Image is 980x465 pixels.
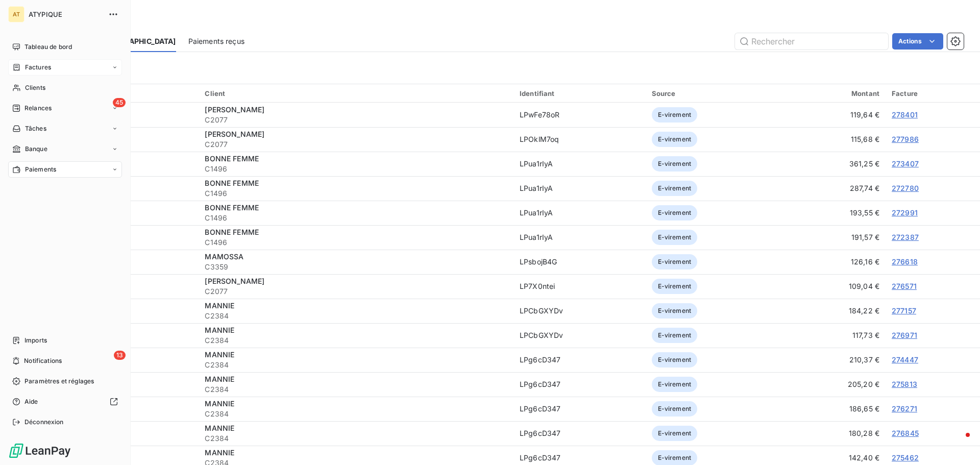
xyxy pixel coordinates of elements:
[205,277,264,285] span: [PERSON_NAME]
[781,152,886,176] td: 361,25 €
[8,443,71,459] img: Logo LeanPay
[205,286,507,297] span: C2077
[24,336,47,345] span: Imports
[781,397,886,421] td: 186,65 €
[652,181,698,196] span: E-virement
[513,152,646,176] td: LPua1rIyA
[892,159,919,168] a: 273407
[513,103,646,127] td: LPwFe78oR
[8,394,122,410] a: Aide
[205,448,234,457] span: MANNIE
[205,375,234,383] span: MANNIE
[24,377,94,386] span: Paramètres et réglages
[205,335,507,346] span: C2384
[205,350,234,359] span: MANNIE
[25,124,46,133] span: Tâches
[113,98,126,107] span: 45
[652,156,698,172] span: E-virement
[24,104,52,113] span: Relances
[25,165,56,174] span: Paiements
[892,33,943,50] button: Actions
[892,184,919,192] a: 272780
[205,252,243,261] span: MAMOSSA
[205,228,259,236] span: BONNE FEMME
[892,135,919,143] a: 277986
[781,348,886,372] td: 210,37 €
[781,372,886,397] td: 205,20 €
[205,139,507,150] span: C2077
[25,83,45,92] span: Clients
[513,397,646,421] td: LPg6cD347
[892,306,916,315] a: 277157
[513,176,646,201] td: LPua1rIyA
[205,409,507,419] span: C2384
[205,399,234,408] span: MANNIE
[892,404,917,413] a: 276271
[29,10,102,18] span: ATYPIQUE
[781,127,886,152] td: 115,68 €
[24,397,38,406] span: Aide
[205,203,259,212] span: BONNE FEMME
[205,105,264,114] span: [PERSON_NAME]
[205,89,507,97] div: Client
[652,205,698,221] span: E-virement
[781,250,886,274] td: 126,16 €
[205,433,507,444] span: C2384
[781,225,886,250] td: 191,57 €
[892,257,918,266] a: 276618
[652,230,698,245] span: E-virement
[24,356,62,365] span: Notifications
[652,303,698,319] span: E-virement
[513,201,646,225] td: LPua1rIyA
[788,89,879,97] div: Montant
[205,130,264,138] span: [PERSON_NAME]
[25,144,47,154] span: Banque
[205,237,507,248] span: C1496
[652,401,698,417] span: E-virement
[205,311,507,321] span: C2384
[513,274,646,299] td: LP7X0ntei
[513,323,646,348] td: LPCbGXYDv
[513,225,646,250] td: LPua1rIyA
[652,254,698,270] span: E-virement
[781,421,886,446] td: 180,28 €
[892,429,919,437] a: 276845
[205,326,234,334] span: MANNIE
[513,127,646,152] td: LPOklM7oq
[205,164,507,174] span: C1496
[892,89,974,97] div: Facture
[892,282,917,290] a: 276571
[652,328,698,343] span: E-virement
[205,154,259,163] span: BONNE FEMME
[652,89,775,97] div: Source
[781,274,886,299] td: 109,04 €
[205,262,507,272] span: C3359
[513,372,646,397] td: LPg6cD347
[892,380,917,388] a: 275813
[205,213,507,223] span: C1496
[892,208,918,217] a: 272991
[652,107,698,123] span: E-virement
[205,115,507,125] span: C2077
[781,103,886,127] td: 119,64 €
[652,377,698,392] span: E-virement
[513,299,646,323] td: LPCbGXYDv
[945,430,970,455] iframe: Intercom live chat
[652,132,698,147] span: E-virement
[513,421,646,446] td: LPg6cD347
[781,176,886,201] td: 287,74 €
[205,301,234,310] span: MANNIE
[892,110,918,119] a: 278401
[513,250,646,274] td: LPsbojB4G
[781,323,886,348] td: 117,73 €
[781,201,886,225] td: 193,55 €
[892,355,918,364] a: 274447
[652,426,698,441] span: E-virement
[25,63,51,72] span: Factures
[205,179,259,187] span: BONNE FEMME
[652,279,698,294] span: E-virement
[781,299,886,323] td: 184,22 €
[205,360,507,370] span: C2384
[513,348,646,372] td: LPg6cD347
[114,351,126,360] span: 13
